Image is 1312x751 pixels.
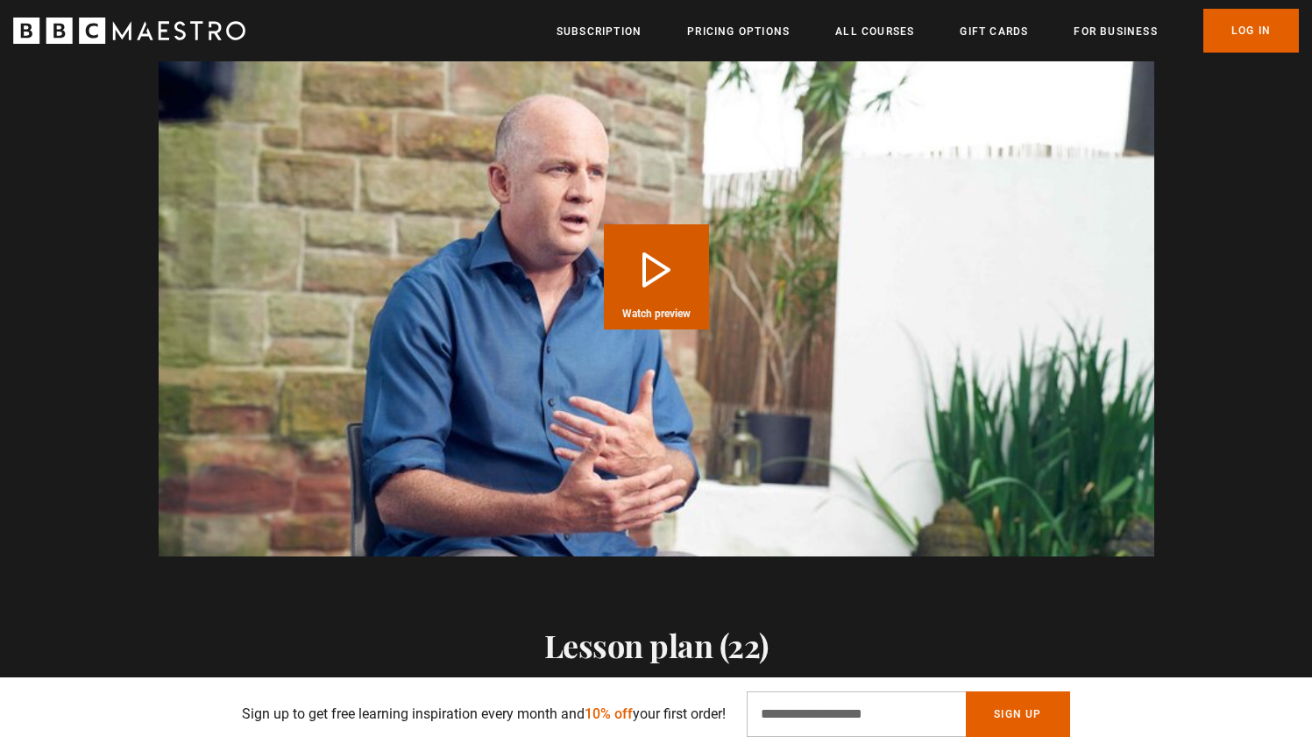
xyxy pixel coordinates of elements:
[960,23,1028,40] a: Gift Cards
[585,705,633,722] span: 10% off
[1203,9,1299,53] a: Log In
[622,308,691,319] span: Watch preview
[242,704,726,725] p: Sign up to get free learning inspiration every month and your first order!
[835,23,914,40] a: All Courses
[966,691,1069,737] button: Sign Up
[557,9,1299,53] nav: Primary
[13,18,245,44] svg: BBC Maestro
[557,23,642,40] a: Subscription
[687,23,790,40] a: Pricing Options
[604,224,709,329] button: Play Course overview for Time Management with Oliver Burkeman
[1074,23,1157,40] a: For business
[316,627,996,663] h2: Lesson plan (22)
